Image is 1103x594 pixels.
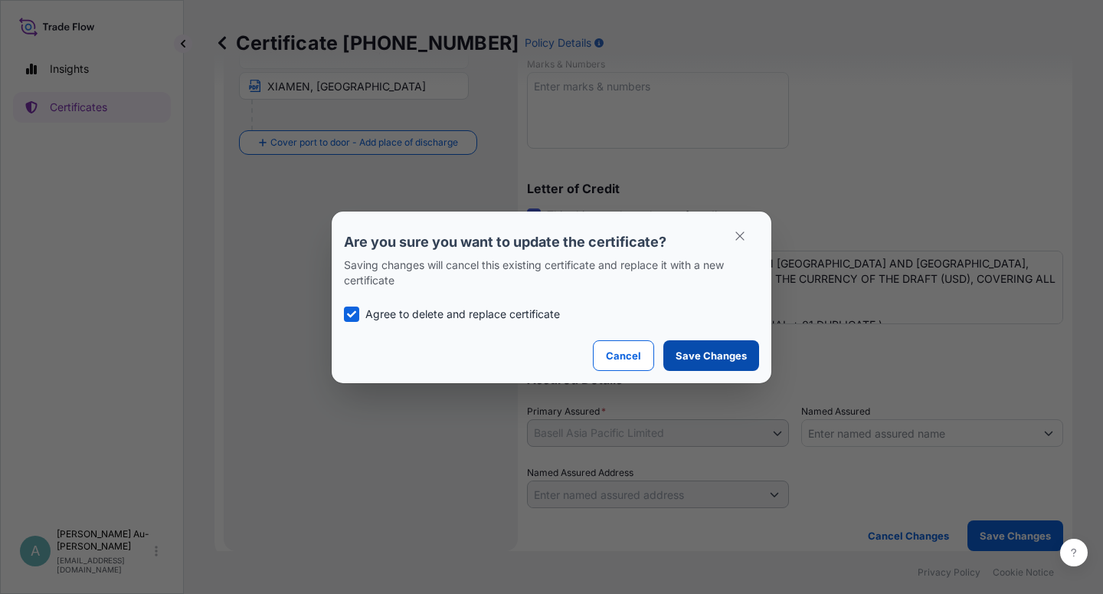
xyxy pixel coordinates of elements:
[593,340,654,371] button: Cancel
[663,340,759,371] button: Save Changes
[365,307,560,322] p: Agree to delete and replace certificate
[344,258,759,288] p: Saving changes will cancel this existing certificate and replace it with a new certificate
[344,233,759,251] p: Are you sure you want to update the certificate?
[606,348,641,363] p: Cancel
[676,348,747,363] p: Save Changes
